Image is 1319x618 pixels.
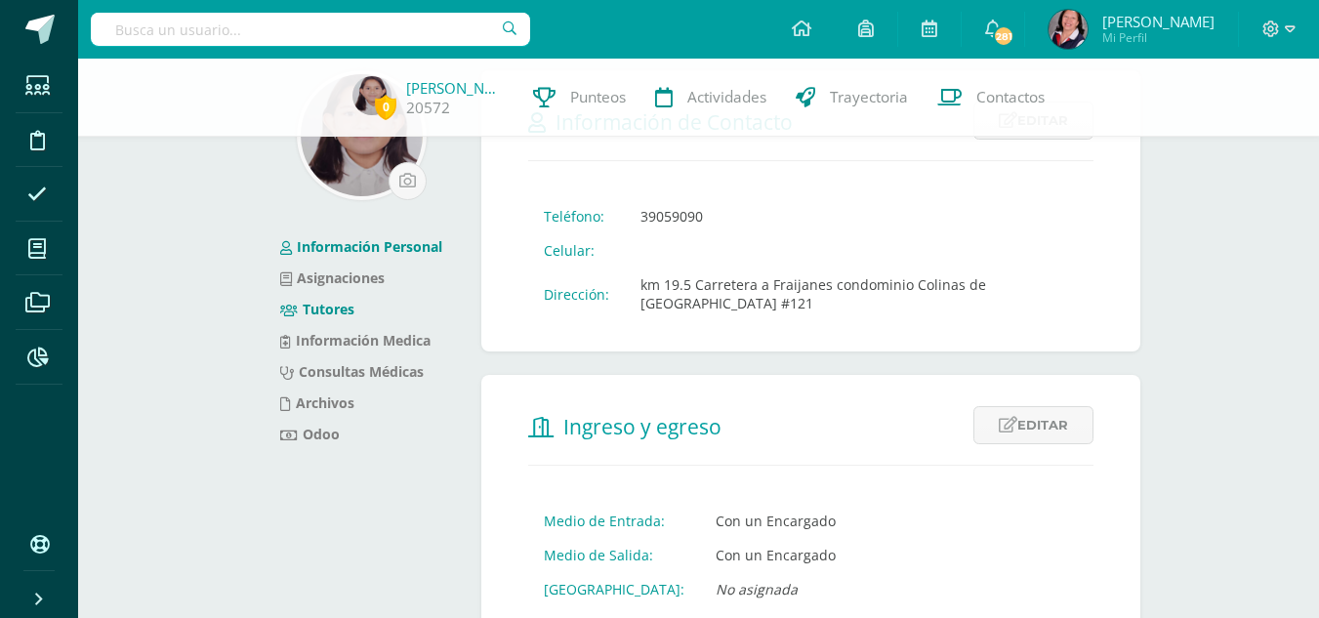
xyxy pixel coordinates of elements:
[563,413,721,440] span: Ingreso y egreso
[528,233,625,268] td: Celular:
[406,98,450,118] a: 20572
[406,78,504,98] a: [PERSON_NAME]
[528,572,700,606] td: [GEOGRAPHIC_DATA]:
[1049,10,1088,49] img: ff0f9ace4d1c23045c539ed074e89c73.png
[625,199,1093,233] td: 39059090
[280,393,354,412] a: Archivos
[976,87,1045,107] span: Contactos
[830,87,908,107] span: Trayectoria
[280,237,442,256] a: Información Personal
[781,59,923,137] a: Trayectoria
[375,95,396,119] span: 0
[923,59,1059,137] a: Contactos
[700,504,851,538] td: Con un Encargado
[687,87,766,107] span: Actividades
[280,362,424,381] a: Consultas Médicas
[91,13,530,46] input: Busca un usuario...
[280,268,385,287] a: Asignaciones
[973,406,1093,444] a: Editar
[280,425,340,443] a: Odoo
[700,538,851,572] td: Con un Encargado
[528,538,700,572] td: Medio de Salida:
[528,268,625,320] td: Dirección:
[993,25,1014,47] span: 281
[280,300,354,318] a: Tutores
[640,59,781,137] a: Actividades
[528,199,625,233] td: Teléfono:
[625,268,1093,320] td: km 19.5 Carretera a Fraijanes condominio Colinas de [GEOGRAPHIC_DATA] #121
[280,331,431,350] a: Información Medica
[570,87,626,107] span: Punteos
[1102,29,1215,46] span: Mi Perfil
[1102,12,1215,31] span: [PERSON_NAME]
[716,580,798,598] i: No asignada
[528,504,700,538] td: Medio de Entrada:
[352,76,392,115] img: 8b5f12faf9c0cef2d124b6f000408e03.png
[518,59,640,137] a: Punteos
